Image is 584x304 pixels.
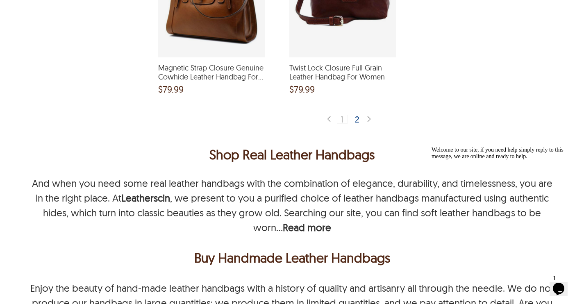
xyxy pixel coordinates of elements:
[29,248,555,268] h2: <p>Buy Handmade Leather Handbags</p>
[158,85,184,93] span: $79.99
[32,177,552,234] p: And when you need some real leather handbags with the combination of elegance, durability, and ti...
[283,221,331,234] b: Read more
[550,271,576,296] iframe: chat widget
[352,115,364,123] div: 2
[289,64,396,81] span: Twist Lock Closure Full Grain Leather Handbag For Women
[325,116,332,123] img: sprite-icon
[3,3,151,16] div: Welcome to our site, if you need help simply reply to this message, we are online and ready to help.
[158,64,265,81] span: Magnetic Strap Closure Genuine Cowhide Leather Handbag For Women
[366,116,372,123] img: sprite-icon
[3,3,135,16] span: Welcome to our site, if you need help simply reply to this message, we are online and ready to help.
[121,192,170,204] a: Leatherscin
[289,85,315,93] span: $79.99
[31,248,553,268] p: Buy Handmade Leather Handbags
[29,145,555,164] h1: Shop Real Leather Handbags
[428,143,576,267] iframe: chat widget
[158,52,265,98] a: Magnetic Strap Closure Genuine Cowhide Leather Handbag For Women and a price of $79.99
[289,52,396,98] a: Twist Lock Closure Full Grain Leather Handbag For Women and a price of $79.99
[337,115,348,124] div: 1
